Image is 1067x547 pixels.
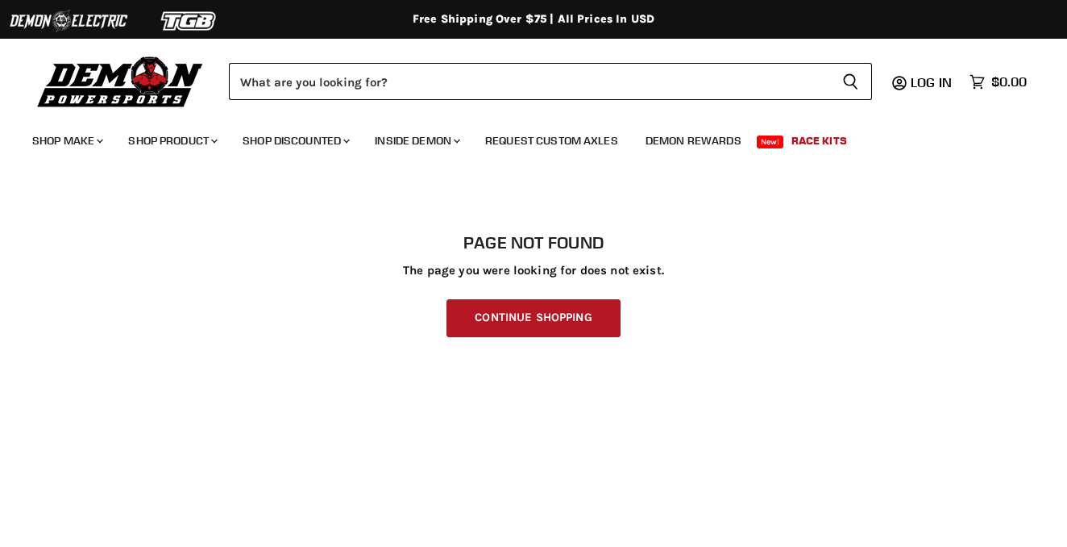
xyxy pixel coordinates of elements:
[829,63,872,100] button: Search
[911,74,952,90] span: Log in
[20,124,113,157] a: Shop Make
[32,233,1035,253] h1: Page not found
[446,299,620,337] a: Continue Shopping
[903,75,961,90] a: Log in
[473,124,630,157] a: Request Custom Axles
[757,136,784,148] span: New!
[229,63,872,100] form: Product
[20,118,1023,157] ul: Main menu
[129,6,250,36] img: TGB Logo 2
[961,70,1035,94] a: $0.00
[779,124,859,157] a: Race Kits
[32,52,209,110] img: Demon Powersports
[633,124,754,157] a: Demon Rewards
[363,124,470,157] a: Inside Demon
[32,264,1035,278] p: The page you were looking for does not exist.
[991,74,1027,90] span: $0.00
[8,6,129,36] img: Demon Electric Logo 2
[229,63,829,100] input: Search
[230,124,359,157] a: Shop Discounted
[116,124,227,157] a: Shop Product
